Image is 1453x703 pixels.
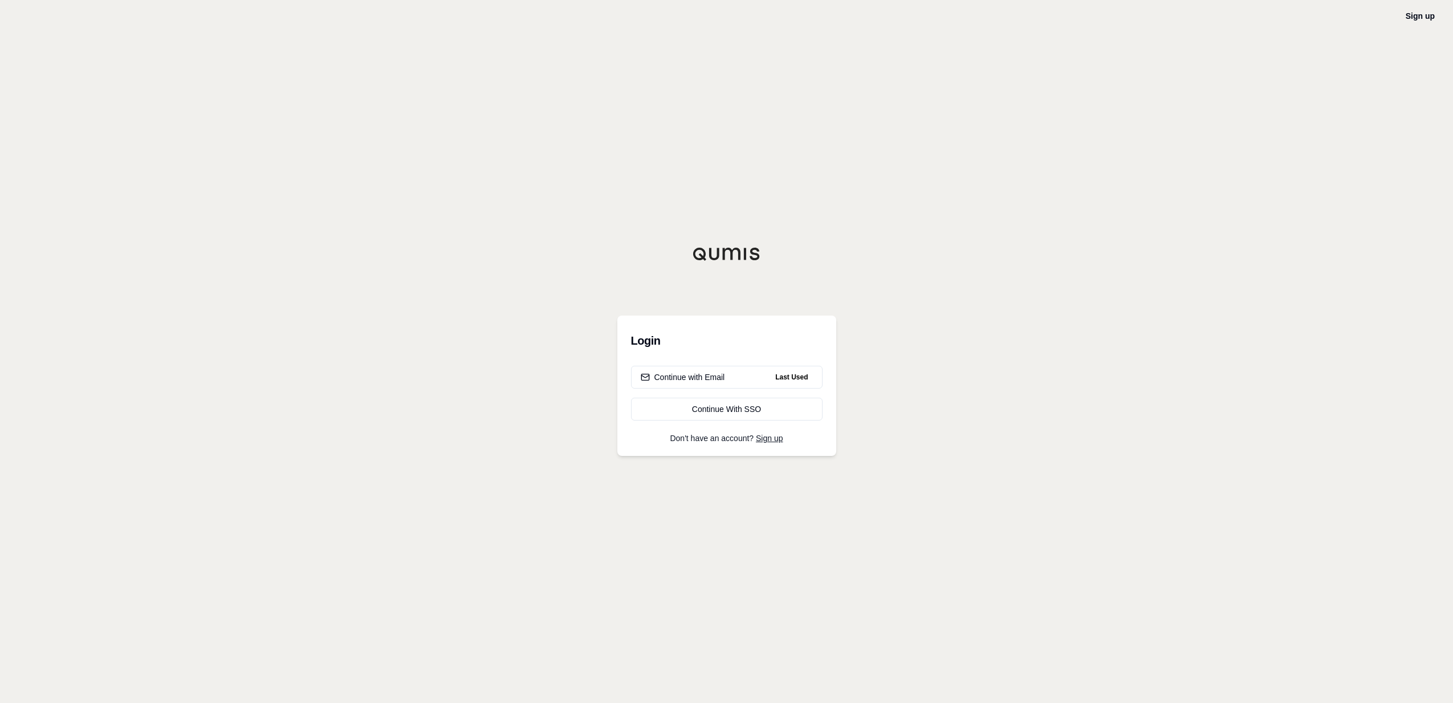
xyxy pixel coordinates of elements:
[631,329,823,352] h3: Login
[693,247,761,261] img: Qumis
[756,434,783,443] a: Sign up
[631,434,823,442] p: Don't have an account?
[641,403,813,415] div: Continue With SSO
[641,371,725,383] div: Continue with Email
[1406,11,1435,21] a: Sign up
[631,366,823,389] button: Continue with EmailLast Used
[771,370,812,384] span: Last Used
[631,398,823,421] a: Continue With SSO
